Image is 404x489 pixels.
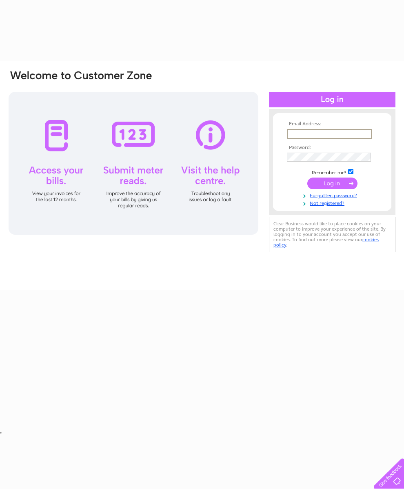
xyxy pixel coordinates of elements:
a: cookies policy [273,237,379,248]
th: Email Address: [285,121,380,127]
input: Submit [307,178,357,189]
div: Clear Business would like to place cookies on your computer to improve your experience of the sit... [269,217,395,252]
td: Remember me? [285,168,380,176]
a: Not registered? [287,199,380,207]
th: Password: [285,145,380,151]
a: Forgotten password? [287,191,380,199]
